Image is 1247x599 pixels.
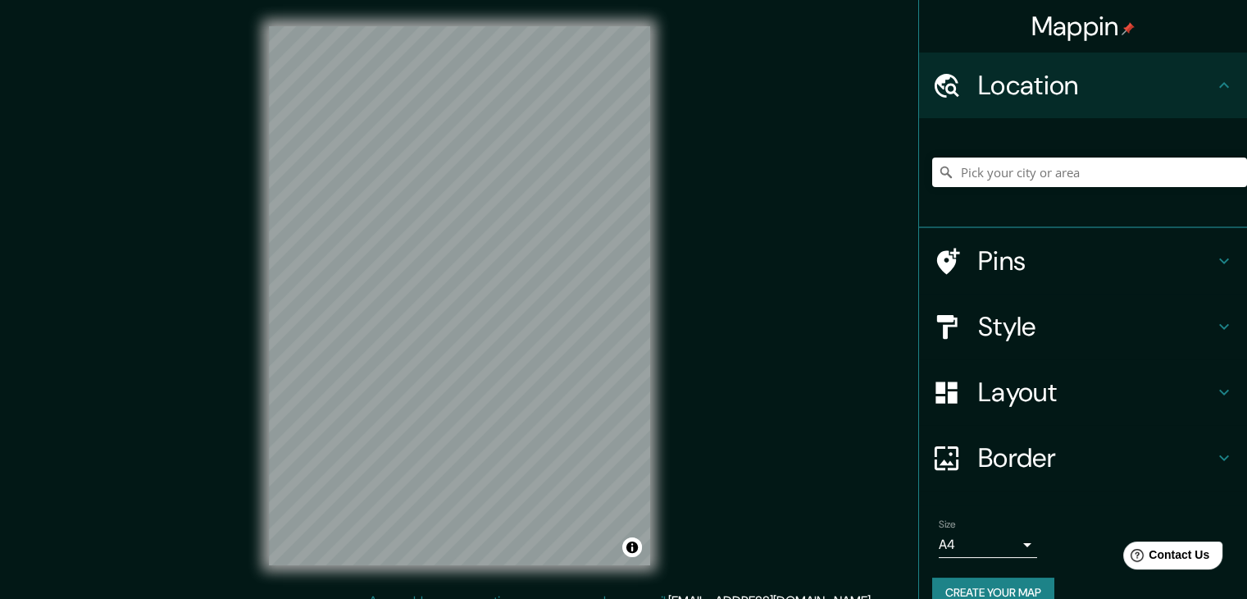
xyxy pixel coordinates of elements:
h4: Style [978,310,1214,343]
img: pin-icon.png [1122,22,1135,35]
h4: Location [978,69,1214,102]
h4: Layout [978,376,1214,409]
div: Style [919,294,1247,359]
button: Toggle attribution [622,537,642,557]
h4: Pins [978,245,1214,277]
h4: Border [978,441,1214,474]
h4: Mappin [1031,10,1135,43]
iframe: Help widget launcher [1101,535,1229,581]
div: Border [919,425,1247,491]
div: Location [919,53,1247,118]
input: Pick your city or area [932,158,1247,187]
div: Pins [919,228,1247,294]
label: Size [939,518,956,532]
div: Layout [919,359,1247,425]
canvas: Map [269,26,650,565]
div: A4 [939,532,1037,558]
